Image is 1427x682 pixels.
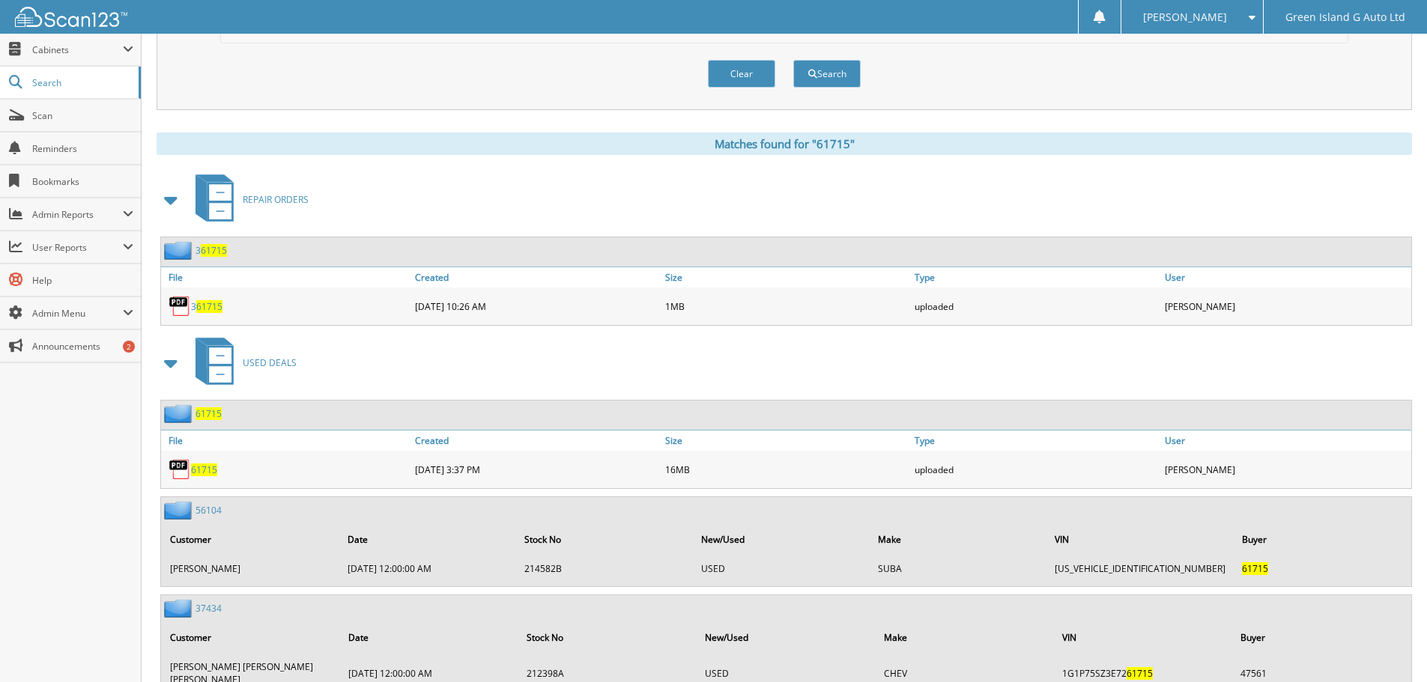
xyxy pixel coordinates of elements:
[1161,267,1411,287] a: User
[911,430,1161,451] a: Type
[1242,562,1268,575] span: 61715
[196,244,227,257] a: 361715
[1143,13,1227,22] span: [PERSON_NAME]
[169,295,191,317] img: PDF.png
[661,267,912,287] a: Size
[694,524,869,555] th: New/Used
[708,60,775,88] button: Clear
[411,267,661,287] a: Created
[201,244,227,257] span: 61715
[694,556,869,581] td: USED
[911,291,1161,321] div: uploaded
[1161,430,1411,451] a: User
[1285,13,1405,22] span: Green Island G Auto Ltd
[163,622,339,653] th: Customer
[661,430,912,451] a: Size
[32,208,123,221] span: Admin Reports
[164,241,196,260] img: folder2.png
[911,454,1161,484] div: uploaded
[340,556,515,581] td: [DATE] 12:00:00 AM
[196,300,222,313] span: 61715
[161,430,411,451] a: File
[1047,524,1233,555] th: VIN
[32,274,133,287] span: Help
[243,356,297,369] span: USED DEALS
[15,7,127,27] img: scan123-logo-white.svg
[243,193,309,206] span: REPAIR ORDERS
[517,524,692,555] th: Stock No
[32,109,133,122] span: Scan
[1047,556,1233,581] td: [US_VEHICLE_IDENTIFICATION_NUMBER]
[161,267,411,287] a: File
[32,340,133,353] span: Announcements
[517,556,692,581] td: 214582B
[1234,524,1410,555] th: Buyer
[163,524,339,555] th: Customer
[341,622,518,653] th: Date
[411,291,661,321] div: [DATE] 10:26 AM
[164,599,196,618] img: folder2.png
[32,76,131,89] span: Search
[169,458,191,481] img: PDF.png
[191,300,222,313] a: 361715
[1127,667,1153,680] span: 61715
[164,404,196,423] img: folder2.png
[32,307,123,320] span: Admin Menu
[32,175,133,188] span: Bookmarks
[187,333,297,392] a: USED DEALS
[870,556,1046,581] td: SUBA
[123,341,135,353] div: 2
[32,43,123,56] span: Cabinets
[1161,454,1411,484] div: [PERSON_NAME]
[340,524,515,555] th: Date
[661,291,912,321] div: 1MB
[1055,622,1231,653] th: VIN
[870,524,1046,555] th: Make
[187,170,309,229] a: REPAIR ORDERS
[876,622,1053,653] th: Make
[164,501,196,520] img: folder2.png
[411,430,661,451] a: Created
[196,602,222,615] a: 37434
[191,463,217,476] a: 61715
[411,454,661,484] div: [DATE] 3:37 PM
[911,267,1161,287] a: Type
[157,133,1412,155] div: Matches found for "61715"
[697,622,874,653] th: New/Used
[1233,622,1410,653] th: Buyer
[1352,610,1427,682] iframe: Chat Widget
[196,407,222,420] a: 61715
[163,556,339,581] td: [PERSON_NAME]
[196,504,222,517] a: 56104
[1161,291,1411,321] div: [PERSON_NAME]
[32,142,133,155] span: Reminders
[519,622,696,653] th: Stock No
[793,60,861,88] button: Search
[32,241,123,254] span: User Reports
[661,454,912,484] div: 16MB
